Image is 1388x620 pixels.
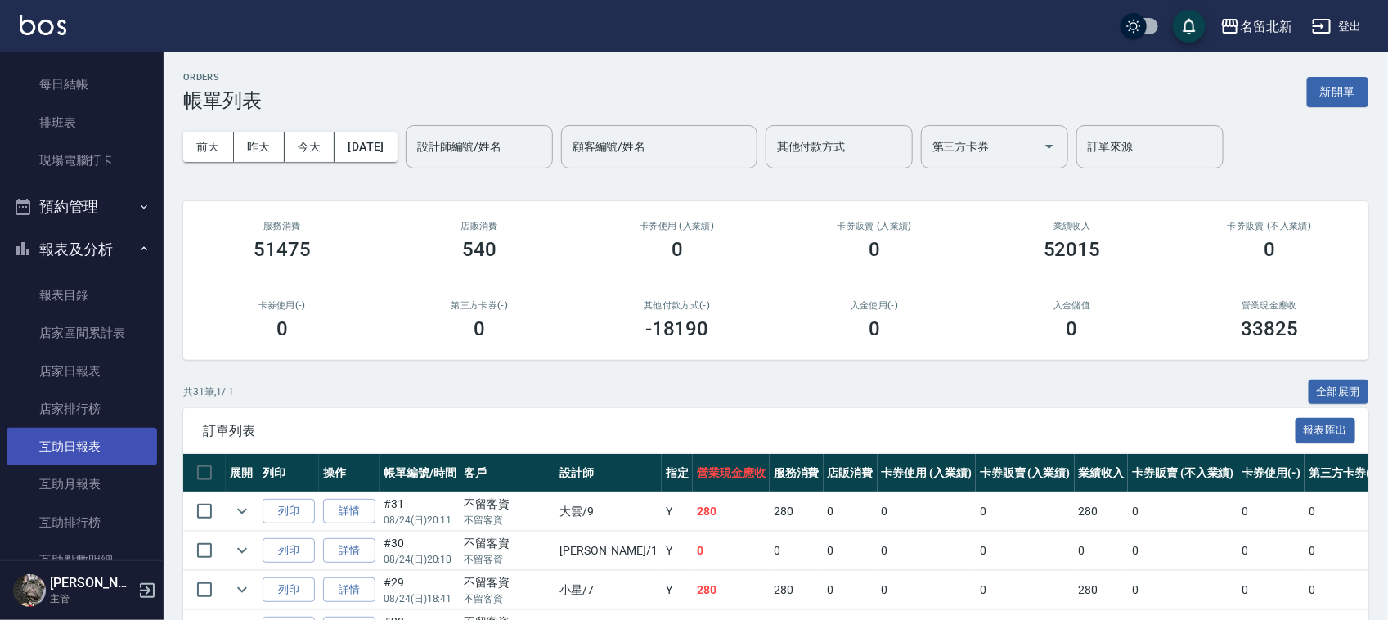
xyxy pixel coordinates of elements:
[7,314,157,352] a: 店家區間累計表
[824,454,878,492] th: 店販消費
[824,492,878,531] td: 0
[824,571,878,609] td: 0
[993,300,1152,311] h2: 入金儲值
[693,454,770,492] th: 營業現金應收
[474,317,485,340] h3: 0
[770,492,824,531] td: 280
[1128,571,1238,609] td: 0
[976,492,1075,531] td: 0
[1305,532,1383,570] td: 0
[1128,532,1238,570] td: 0
[1305,11,1368,42] button: 登出
[401,300,559,311] h2: 第三方卡券(-)
[1238,571,1305,609] td: 0
[263,538,315,564] button: 列印
[796,221,955,231] h2: 卡券販賣 (入業績)
[672,238,683,261] h3: 0
[50,575,133,591] h5: [PERSON_NAME]
[258,454,319,492] th: 列印
[20,15,66,35] img: Logo
[7,465,157,503] a: 互助月報表
[869,317,880,340] h3: 0
[1075,492,1129,531] td: 280
[323,577,375,603] a: 詳情
[7,186,157,228] button: 預約管理
[263,577,315,603] button: 列印
[1173,10,1206,43] button: save
[7,104,157,142] a: 排班表
[693,492,770,531] td: 280
[1264,238,1275,261] h3: 0
[7,276,157,314] a: 報表目錄
[878,492,977,531] td: 0
[254,238,311,261] h3: 51475
[276,317,288,340] h3: 0
[323,538,375,564] a: 詳情
[976,454,1075,492] th: 卡券販賣 (入業績)
[465,496,551,513] div: 不留客資
[183,72,262,83] h2: ORDERS
[7,353,157,390] a: 店家日報表
[1075,454,1129,492] th: 業績收入
[183,384,234,399] p: 共 31 筆, 1 / 1
[380,532,460,570] td: #30
[7,65,157,103] a: 每日結帳
[796,300,955,311] h2: 入金使用(-)
[1307,83,1368,99] a: 新開單
[555,532,662,570] td: [PERSON_NAME] /1
[555,454,662,492] th: 設計師
[1305,571,1383,609] td: 0
[183,89,262,112] h3: 帳單列表
[1238,454,1305,492] th: 卡券使用(-)
[226,454,258,492] th: 展開
[1238,492,1305,531] td: 0
[662,571,693,609] td: Y
[1305,492,1383,531] td: 0
[976,532,1075,570] td: 0
[384,591,456,606] p: 08/24 (日) 18:41
[1191,300,1350,311] h2: 營業現金應收
[323,499,375,524] a: 詳情
[878,454,977,492] th: 卡券使用 (入業績)
[555,492,662,531] td: 大雲 /9
[976,571,1075,609] td: 0
[230,499,254,523] button: expand row
[1305,454,1383,492] th: 第三方卡券(-)
[662,492,693,531] td: Y
[770,532,824,570] td: 0
[1238,532,1305,570] td: 0
[878,571,977,609] td: 0
[1067,317,1078,340] h3: 0
[1191,221,1350,231] h2: 卡券販賣 (不入業績)
[7,390,157,428] a: 店家排行榜
[465,591,551,606] p: 不留客資
[1075,532,1129,570] td: 0
[869,238,880,261] h3: 0
[662,532,693,570] td: Y
[230,577,254,602] button: expand row
[230,538,254,563] button: expand row
[50,591,133,606] p: 主管
[203,423,1296,439] span: 訂單列表
[878,532,977,570] td: 0
[1075,571,1129,609] td: 280
[824,532,878,570] td: 0
[380,492,460,531] td: #31
[993,221,1152,231] h2: 業績收入
[465,552,551,567] p: 不留客資
[380,571,460,609] td: #29
[234,132,285,162] button: 昨天
[183,132,234,162] button: 前天
[770,571,824,609] td: 280
[1036,133,1062,159] button: Open
[645,317,709,340] h3: -18190
[7,428,157,465] a: 互助日報表
[465,513,551,528] p: 不留客資
[1128,454,1238,492] th: 卡券販賣 (不入業績)
[1296,422,1356,438] a: 報表匯出
[401,221,559,231] h2: 店販消費
[460,454,555,492] th: 客戶
[1309,380,1369,405] button: 全部展開
[598,221,757,231] h2: 卡券使用 (入業績)
[13,574,46,607] img: Person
